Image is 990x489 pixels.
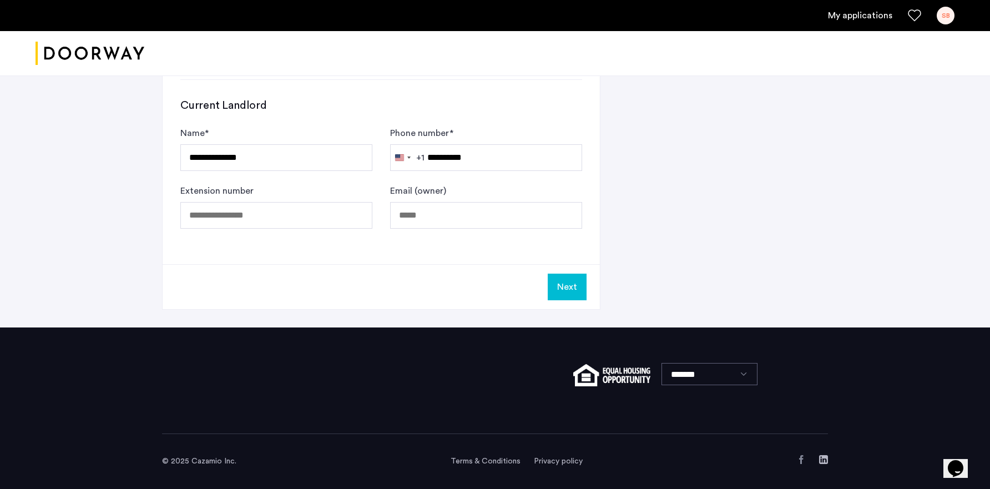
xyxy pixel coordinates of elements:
[36,33,144,74] a: Cazamio logo
[943,445,979,478] iframe: chat widget
[548,274,587,300] button: Next
[828,9,892,22] a: My application
[162,457,236,465] span: © 2025 Cazamio Inc.
[390,184,446,198] label: Email (owner)
[937,7,954,24] div: SB
[416,151,425,164] div: +1
[908,9,921,22] a: Favorites
[819,455,828,464] a: LinkedIn
[451,456,521,467] a: Terms and conditions
[573,364,650,386] img: equal-housing.png
[390,127,453,140] label: Phone number *
[797,455,806,464] a: Facebook
[36,33,144,74] img: logo
[180,98,582,113] h3: Current Landlord
[534,456,583,467] a: Privacy policy
[180,127,209,140] label: Name *
[391,145,425,170] button: Selected country
[661,363,757,385] select: Language select
[180,184,254,198] label: Extension number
